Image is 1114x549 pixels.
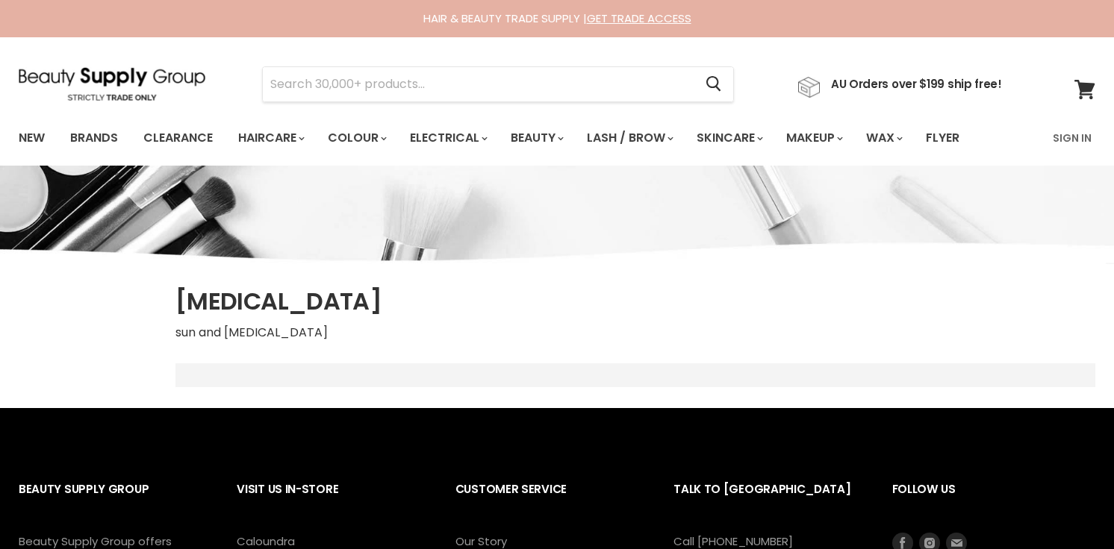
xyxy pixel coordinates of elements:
h2: Follow us [892,471,1095,533]
a: Wax [855,122,912,154]
p: sun and [MEDICAL_DATA] [175,323,1095,342]
a: GET TRADE ACCESS [587,10,691,26]
ul: Main menu [7,116,1007,160]
a: Skincare [685,122,772,154]
a: Makeup [775,122,852,154]
a: Lash / Brow [576,122,682,154]
a: Our Story [455,533,507,549]
a: Caloundra [237,533,295,549]
a: Beauty [500,122,573,154]
a: Colour [317,122,396,154]
button: Search [694,67,733,101]
a: Electrical [399,122,497,154]
form: Product [262,66,734,102]
h2: Beauty Supply Group [19,471,207,533]
h2: Visit Us In-Store [237,471,425,533]
a: Call [PHONE_NUMBER] [673,533,793,549]
iframe: Gorgias live chat messenger [1039,479,1099,534]
a: New [7,122,56,154]
a: Clearance [132,122,224,154]
h2: Talk to [GEOGRAPHIC_DATA] [673,471,862,533]
a: Sign In [1044,122,1101,154]
a: Brands [59,122,129,154]
a: Flyer [915,122,971,154]
input: Search [263,67,694,101]
a: Haircare [227,122,314,154]
h2: Customer Service [455,471,644,533]
h1: [MEDICAL_DATA] [175,286,1095,317]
